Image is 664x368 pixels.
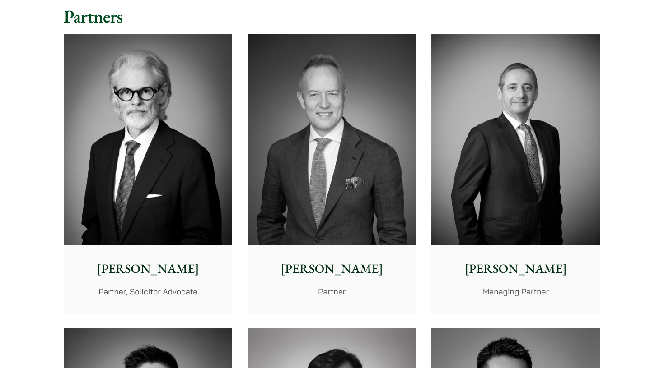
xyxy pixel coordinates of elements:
a: [PERSON_NAME] Partner, Solicitor Advocate [64,34,232,313]
p: [PERSON_NAME] [439,259,593,278]
p: [PERSON_NAME] [255,259,409,278]
p: Managing Partner [439,285,593,298]
h2: Partners [64,5,600,27]
p: Partner [255,285,409,298]
a: [PERSON_NAME] Managing Partner [431,34,600,313]
a: [PERSON_NAME] Partner [248,34,416,313]
p: [PERSON_NAME] [71,259,225,278]
p: Partner, Solicitor Advocate [71,285,225,298]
